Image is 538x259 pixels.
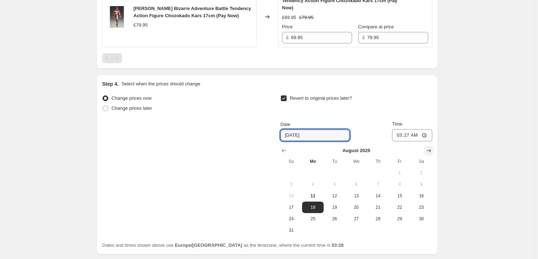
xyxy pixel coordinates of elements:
[367,190,389,202] button: Thursday August 14 2025
[305,159,321,164] span: Mo
[370,159,386,164] span: Th
[283,193,299,199] span: 10
[367,202,389,213] button: Thursday August 21 2025
[111,95,151,101] span: Change prices now
[348,182,364,187] span: 6
[305,204,321,210] span: 18
[389,167,410,179] button: Friday August 1 2025
[392,170,407,176] span: 1
[392,193,407,199] span: 15
[286,35,289,40] span: £
[111,105,152,111] span: Change prices later
[282,24,293,29] span: Price
[283,182,299,187] span: 3
[367,156,389,167] th: Thursday
[370,216,386,222] span: 28
[411,190,432,202] button: Saturday August 16 2025
[305,182,321,187] span: 4
[411,156,432,167] th: Saturday
[122,80,200,88] p: Select when the prices should change
[102,242,344,248] span: Dates and times shown above use as the timezone, where the current time is
[392,182,407,187] span: 8
[414,193,429,199] span: 16
[346,202,367,213] button: Wednesday August 20 2025
[302,213,324,225] button: Monday August 25 2025
[324,179,345,190] button: Tuesday August 5 2025
[327,216,342,222] span: 26
[389,213,410,225] button: Friday August 29 2025
[414,170,429,176] span: 2
[358,24,394,29] span: Compare at price
[133,22,148,28] span: £79.95
[281,156,302,167] th: Sunday
[327,182,342,187] span: 5
[102,80,119,88] h2: Step 4.
[102,53,122,63] nav: Pagination
[283,159,299,164] span: Su
[367,179,389,190] button: Thursday August 7 2025
[302,190,324,202] button: Today Monday August 11 2025
[281,202,302,213] button: Sunday August 17 2025
[281,190,302,202] button: Sunday August 10 2025
[411,202,432,213] button: Saturday August 23 2025
[392,129,432,141] input: 12:00
[281,179,302,190] button: Sunday August 3 2025
[389,190,410,202] button: Friday August 15 2025
[367,213,389,225] button: Thursday August 28 2025
[414,216,429,222] span: 30
[281,129,350,141] input: 8/11/2025
[370,204,386,210] span: 21
[348,204,364,210] span: 20
[281,225,302,236] button: Sunday August 31 2025
[392,204,407,210] span: 22
[389,202,410,213] button: Friday August 22 2025
[389,179,410,190] button: Friday August 8 2025
[279,146,289,156] button: Show previous month, July 2025
[175,242,242,248] b: Europe/[GEOGRAPHIC_DATA]
[302,202,324,213] button: Monday August 18 2025
[348,216,364,222] span: 27
[327,193,342,199] span: 12
[346,213,367,225] button: Wednesday August 27 2025
[282,15,296,20] span: £69.95
[290,95,352,101] span: Revert to original prices later?
[414,182,429,187] span: 9
[346,190,367,202] button: Wednesday August 13 2025
[370,193,386,199] span: 14
[411,213,432,225] button: Saturday August 30 2025
[346,179,367,190] button: Wednesday August 6 2025
[327,159,342,164] span: Tu
[302,179,324,190] button: Monday August 4 2025
[392,216,407,222] span: 29
[283,216,299,222] span: 24
[392,121,402,127] span: Time
[133,6,251,18] span: [PERSON_NAME] Bizarre Adventure Battle Tendency Action Figure Chozokado Kars 17cm (Pay Now)
[411,167,432,179] button: Saturday August 2 2025
[281,213,302,225] button: Sunday August 24 2025
[363,35,365,40] span: £
[332,242,343,248] b: 03:28
[389,156,410,167] th: Friday
[346,156,367,167] th: Wednesday
[392,159,407,164] span: Fr
[299,15,314,20] span: £79.95
[414,204,429,210] span: 23
[283,227,299,233] span: 31
[283,204,299,210] span: 17
[424,146,434,156] button: Show next month, September 2025
[305,193,321,199] span: 11
[324,202,345,213] button: Tuesday August 19 2025
[411,179,432,190] button: Saturday August 9 2025
[324,190,345,202] button: Tuesday August 12 2025
[348,193,364,199] span: 13
[324,213,345,225] button: Tuesday August 26 2025
[305,216,321,222] span: 25
[370,182,386,187] span: 7
[281,122,290,127] span: Date
[302,156,324,167] th: Monday
[106,6,128,28] img: JoJo-s-Bizarre-Adventure-Super-Action-Action-Figur-6740_80x.jpg
[327,204,342,210] span: 19
[414,159,429,164] span: Sa
[348,159,364,164] span: We
[324,156,345,167] th: Tuesday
